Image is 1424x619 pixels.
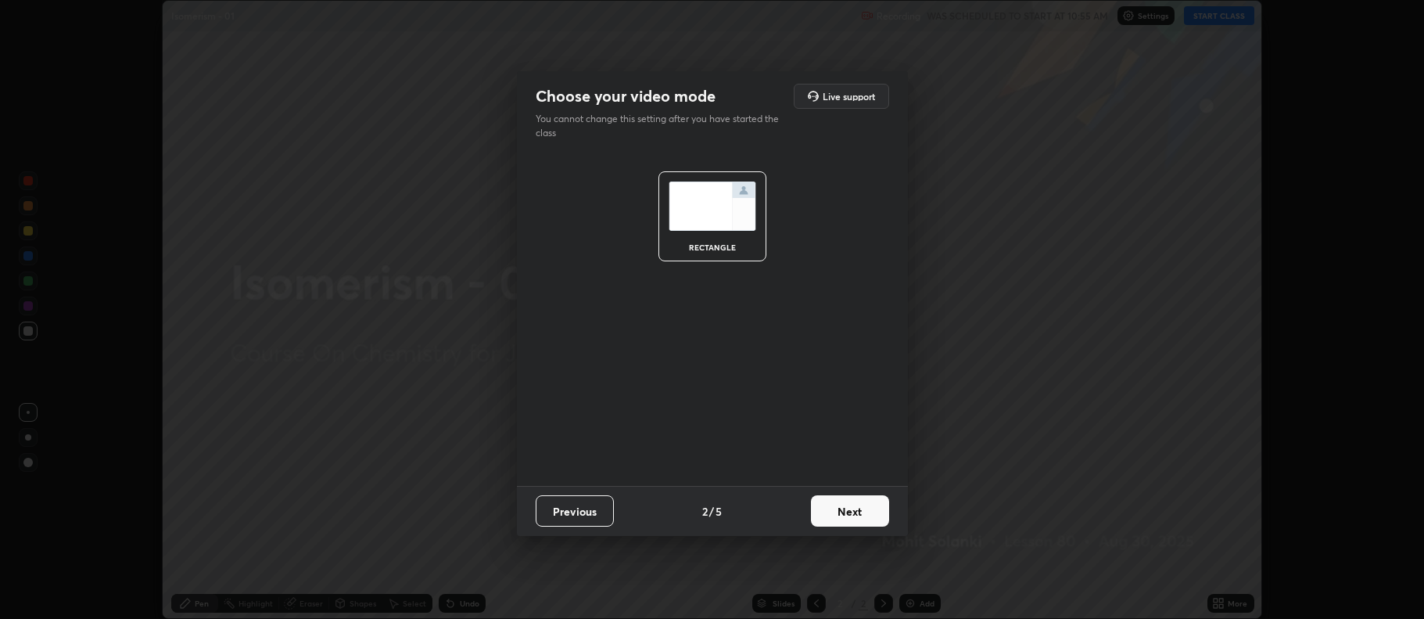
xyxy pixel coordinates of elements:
[536,112,789,140] p: You cannot change this setting after you have started the class
[536,495,614,527] button: Previous
[702,503,708,520] h4: 2
[681,243,744,251] div: rectangle
[536,86,716,106] h2: Choose your video mode
[669,182,756,231] img: normalScreenIcon.ae25ed63.svg
[823,92,875,101] h5: Live support
[716,503,722,520] h4: 5
[709,503,714,520] h4: /
[811,495,889,527] button: Next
